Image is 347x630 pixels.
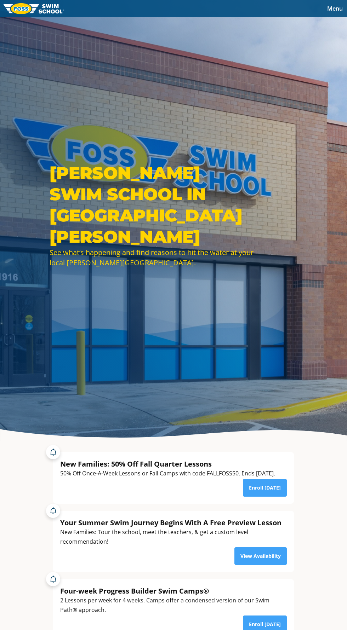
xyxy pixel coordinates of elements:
div: 2 Lessons per week for 4 weeks. Camps offer a condensed version of our Swim Path® approach. [60,596,287,615]
a: Enroll [DATE] [243,479,287,497]
span: Menu [327,5,343,12]
h1: [PERSON_NAME] Swim School in [GEOGRAPHIC_DATA][PERSON_NAME] [50,162,255,247]
div: See what’s happening and find reasons to hit the water at your local [PERSON_NAME][GEOGRAPHIC_DATA]. [50,247,255,268]
div: Your Summer Swim Journey Begins With A Free Preview Lesson [60,518,287,527]
div: 50% Off Once-A-Week Lessons or Fall Camps with code FALLFOSS50. Ends [DATE]. [60,469,275,478]
button: Toggle navigation [323,3,347,14]
img: FOSS Swim School Logo [4,3,64,14]
a: View Availability [234,547,287,565]
div: Four-week Progress Builder Swim Camps® [60,586,287,596]
div: New Families: 50% Off Fall Quarter Lessons [60,459,275,469]
div: New Families: Tour the school, meet the teachers, & get a custom level recommendation! [60,527,287,547]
